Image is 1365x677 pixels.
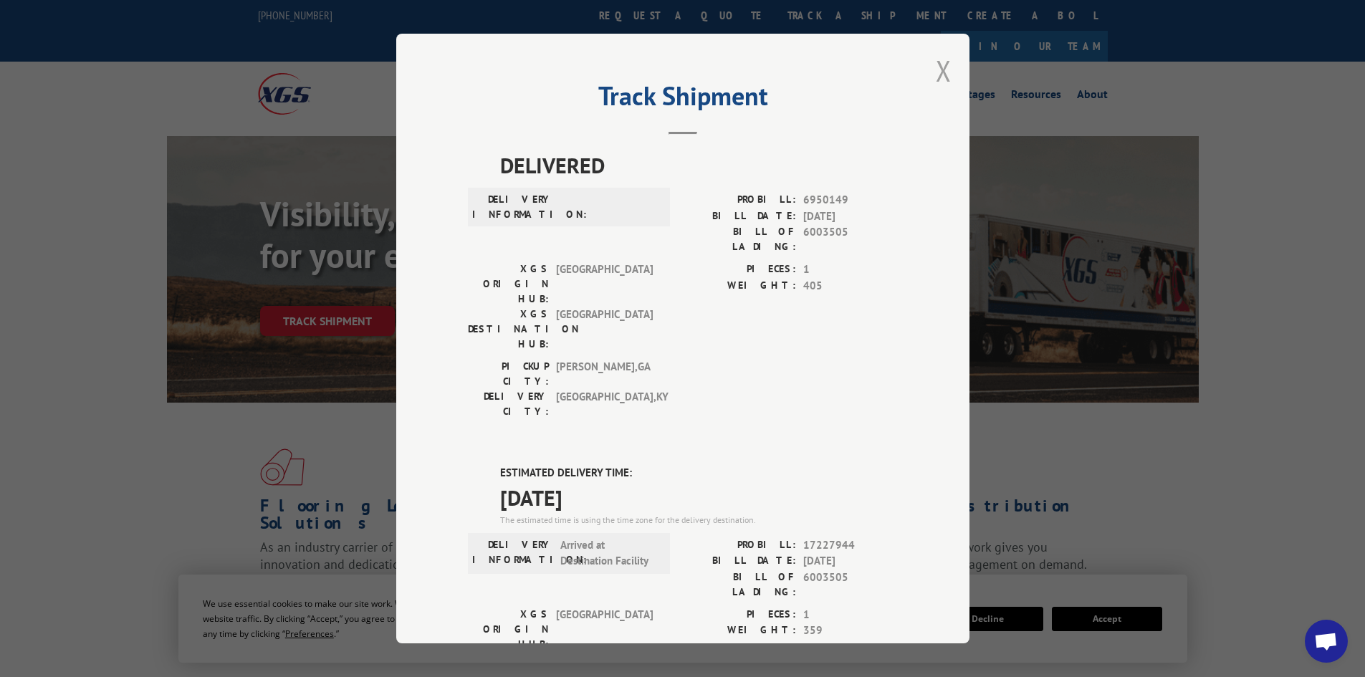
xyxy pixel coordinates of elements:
[472,192,553,222] label: DELIVERY INFORMATION:
[468,359,549,389] label: PICKUP CITY:
[472,537,553,570] label: DELIVERY INFORMATION:
[683,208,796,225] label: BILL DATE:
[556,359,653,389] span: [PERSON_NAME] , GA
[468,607,549,652] label: XGS ORIGIN HUB:
[468,86,898,113] h2: Track Shipment
[803,192,898,208] span: 6950149
[500,514,898,527] div: The estimated time is using the time zone for the delivery destination.
[683,607,796,623] label: PIECES:
[500,465,898,481] label: ESTIMATED DELIVERY TIME:
[936,52,952,90] button: Close modal
[1305,620,1348,663] a: Open chat
[803,208,898,225] span: [DATE]
[683,224,796,254] label: BILL OF LADING:
[468,389,549,419] label: DELIVERY CITY:
[803,553,898,570] span: [DATE]
[683,261,796,278] label: PIECES:
[468,261,549,307] label: XGS ORIGIN HUB:
[556,307,653,352] span: [GEOGRAPHIC_DATA]
[683,278,796,294] label: WEIGHT:
[556,389,653,419] span: [GEOGRAPHIC_DATA] , KY
[683,570,796,600] label: BILL OF LADING:
[556,261,653,307] span: [GEOGRAPHIC_DATA]
[803,537,898,554] span: 17227944
[500,149,898,181] span: DELIVERED
[803,623,898,639] span: 359
[500,481,898,514] span: [DATE]
[803,570,898,600] span: 6003505
[803,261,898,278] span: 1
[803,278,898,294] span: 405
[560,537,657,570] span: Arrived at Destination Facility
[803,224,898,254] span: 6003505
[683,553,796,570] label: BILL DATE:
[556,607,653,652] span: [GEOGRAPHIC_DATA]
[468,307,549,352] label: XGS DESTINATION HUB:
[803,607,898,623] span: 1
[683,623,796,639] label: WEIGHT:
[683,192,796,208] label: PROBILL:
[683,537,796,554] label: PROBILL:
